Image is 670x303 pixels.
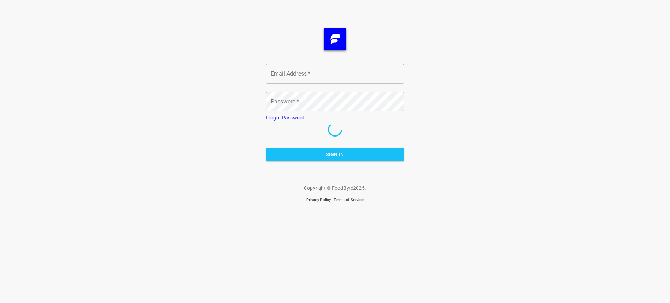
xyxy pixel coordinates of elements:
a: Terms of Service [334,197,364,202]
a: Forgot Password [266,115,304,121]
img: FB_Logo_Reversed_RGB_Icon.895fbf61.png [324,28,346,50]
a: Privacy Policy [306,197,331,202]
p: Copyright © FoodByte 2025 . [304,185,366,192]
span: Sign In [271,150,399,159]
button: Sign In [266,148,404,161]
